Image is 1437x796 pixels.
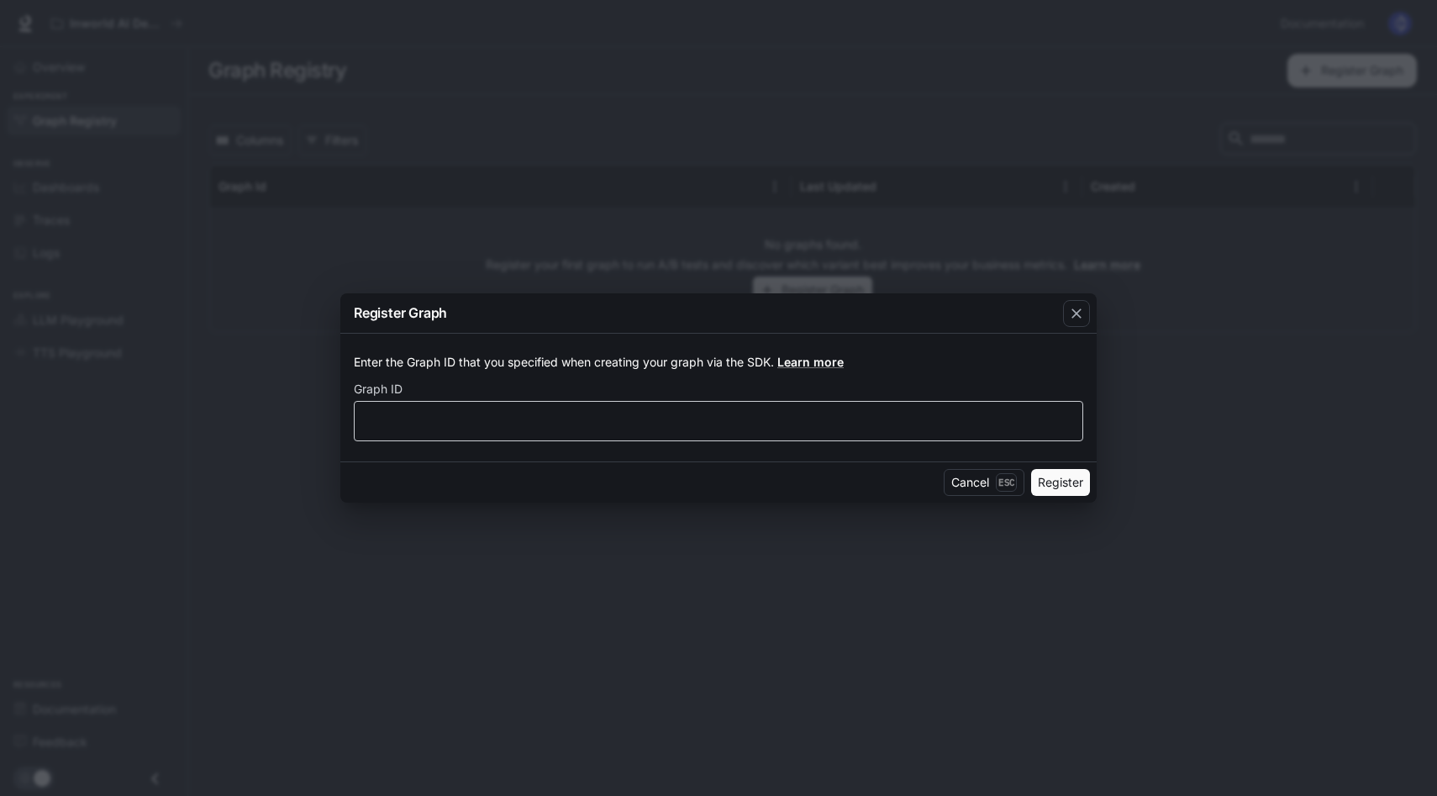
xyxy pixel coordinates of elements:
[354,303,447,323] p: Register Graph
[354,354,1083,371] p: Enter the Graph ID that you specified when creating your graph via the SDK.
[996,473,1017,492] p: Esc
[777,355,844,369] a: Learn more
[1031,469,1090,496] button: Register
[354,383,403,395] p: Graph ID
[944,469,1024,496] button: CancelEsc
